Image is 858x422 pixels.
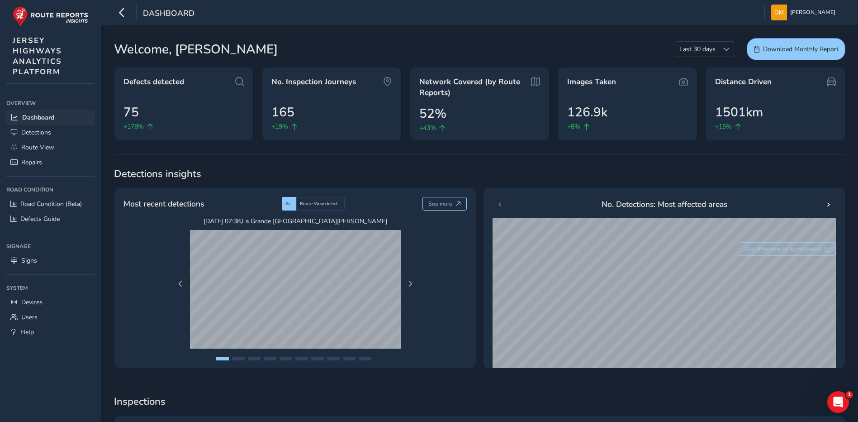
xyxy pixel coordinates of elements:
[6,310,95,325] a: Users
[123,122,144,131] span: +178%
[271,77,356,87] span: No. Inspection Journeys
[123,198,204,210] span: Most recent detections
[21,256,37,265] span: Signs
[6,253,95,268] a: Signs
[790,5,835,20] span: [PERSON_NAME]
[771,5,839,20] button: [PERSON_NAME]
[715,77,772,87] span: Distance Driven
[20,200,82,208] span: Road Condition (Beta)
[6,295,95,310] a: Devices
[422,197,467,211] button: See more
[6,197,95,211] a: Road Condition (Beta)
[428,200,452,207] span: See more
[359,357,371,360] button: Page 10
[6,281,95,295] div: System
[280,357,292,360] button: Page 5
[21,158,42,167] span: Repairs
[21,298,43,307] span: Devices
[174,278,187,290] button: Previous Page
[419,77,528,98] span: Network Covered (by Route Reports)
[282,197,296,211] div: AI
[13,6,88,27] img: rr logo
[602,198,727,210] span: No. Detections: Most affected areas
[827,391,849,413] iframe: Intercom live chat
[715,122,732,131] span: +15%
[271,103,294,122] span: 165
[300,201,338,207] span: Route View defect
[715,103,763,122] span: 1501km
[763,45,839,53] span: Download Monthly Report
[771,5,787,20] img: diamond-layout
[232,357,245,360] button: Page 2
[21,128,51,137] span: Detections
[285,201,290,207] span: AI
[264,357,276,360] button: Page 4
[22,113,54,122] span: Dashboard
[190,217,401,225] span: [DATE] 07:38 , La Grande [GEOGRAPHIC_DATA][PERSON_NAME]
[6,140,95,155] a: Route View
[6,110,95,125] a: Dashboard
[123,77,184,87] span: Defects detected
[6,125,95,140] a: Detections
[295,357,308,360] button: Page 6
[327,357,340,360] button: Page 8
[114,167,845,181] span: Detections insights
[271,122,288,131] span: +19%
[216,357,229,360] button: Page 1
[20,328,34,336] span: Help
[21,143,54,152] span: Route View
[567,103,607,122] span: 126.9k
[739,242,836,256] button: See difference for same period
[404,278,417,290] button: Next Page
[747,38,845,60] button: Download Monthly Report
[419,123,436,133] span: +43%
[676,42,719,57] span: Last 30 days
[114,40,278,59] span: Welcome, [PERSON_NAME]
[744,245,821,253] span: See difference for same period
[567,77,616,87] span: Images Taken
[248,357,261,360] button: Page 3
[6,183,95,197] div: Road Condition
[143,8,194,20] span: Dashboard
[6,240,95,253] div: Signage
[296,197,345,211] div: Route View defect
[6,325,95,340] a: Help
[6,155,95,170] a: Repairs
[6,96,95,110] div: Overview
[123,103,139,122] span: 75
[343,357,356,360] button: Page 9
[13,35,62,77] span: JERSEY HIGHWAYS ANALYTICS PLATFORM
[567,122,580,131] span: +8%
[311,357,324,360] button: Page 7
[21,313,38,321] span: Users
[419,104,446,123] span: 52%
[846,391,853,398] span: 1
[6,211,95,226] a: Defects Guide
[114,395,845,408] span: Inspections
[20,215,60,223] span: Defects Guide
